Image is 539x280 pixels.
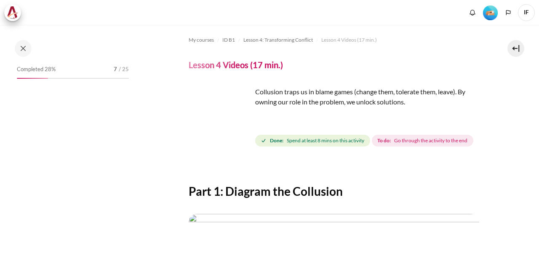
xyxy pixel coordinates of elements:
h2: Part 1: Diagram the Collusion [189,184,479,199]
a: ID B1 [222,35,235,45]
span: IF [518,4,535,21]
span: Completed 28% [17,65,56,74]
span: ID B1 [222,36,235,44]
span: 7 [114,65,117,74]
a: Lesson 4: Transforming Conflict [243,35,313,45]
span: Lesson 4 Videos (17 min.) [321,36,377,44]
a: Level #2 [480,5,501,20]
div: Show notification window with no new notifications [466,6,479,19]
span: Lesson 4: Transforming Conflict [243,36,313,44]
a: User menu [518,4,535,21]
strong: Done: [270,137,283,144]
img: Architeck [7,6,19,19]
span: / 25 [119,65,129,74]
a: My courses [189,35,214,45]
button: Languages [502,6,515,19]
nav: Navigation bar [189,33,479,47]
span: Go through the activity to the end [394,137,467,144]
h4: Lesson 4 Videos (17 min.) [189,59,283,70]
span: Spend at least 8 mins on this activity [287,137,364,144]
div: Completion requirements for Lesson 4 Videos (17 min.) [255,133,475,148]
a: Lesson 4 Videos (17 min.) [321,35,377,45]
a: Architeck Architeck [4,4,25,21]
img: rer [189,87,252,150]
p: Collusion traps us in blame games (change them, tolerate them, leave). By owning our role in the ... [189,87,479,107]
div: 28% [17,78,48,79]
span: My courses [189,36,214,44]
img: Level #2 [483,5,498,20]
strong: To do: [377,137,391,144]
